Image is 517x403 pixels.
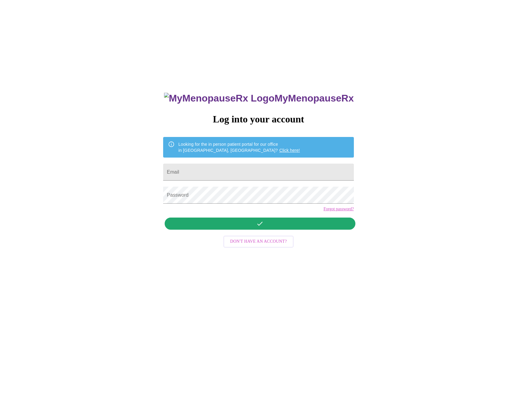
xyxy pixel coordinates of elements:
a: Don't have an account? [222,238,295,244]
img: MyMenopauseRx Logo [164,93,274,104]
h3: Log into your account [163,114,354,125]
div: Looking for the in person patient portal for our office in [GEOGRAPHIC_DATA], [GEOGRAPHIC_DATA]? [178,139,300,156]
span: Don't have an account? [230,238,287,245]
a: Click here! [279,148,300,153]
button: Don't have an account? [223,236,294,248]
h3: MyMenopauseRx [164,93,354,104]
a: Forgot password? [324,207,354,211]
